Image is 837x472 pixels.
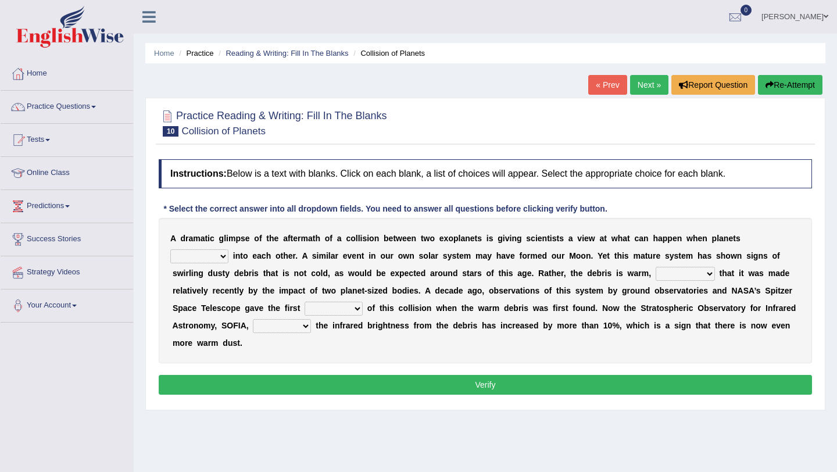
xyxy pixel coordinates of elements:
b: p [667,234,673,243]
li: Collision of Planets [350,48,425,59]
b: e [439,234,444,243]
b: t [263,269,266,278]
h4: Below is a text with blanks. Click on each blank, a list of choices will appear. Select the appro... [159,159,812,188]
b: s [173,269,177,278]
b: e [405,269,409,278]
b: a [641,251,645,260]
b: e [470,234,475,243]
b: n [409,251,414,260]
b: i [191,269,194,278]
b: a [431,251,435,260]
b: e [728,234,733,243]
b: y [670,251,674,260]
b: i [226,234,228,243]
b: p [399,269,405,278]
b: h [269,234,274,243]
b: c [262,251,266,260]
b: s [526,234,531,243]
b: s [665,251,670,260]
b: o [369,234,374,243]
b: h [618,234,623,243]
b: m [530,251,537,260]
b: p [712,234,717,243]
b: p [235,234,241,243]
b: l [358,234,360,243]
a: Strategy Videos [1,256,133,285]
b: c [346,234,350,243]
b: g [753,251,759,260]
b: s [707,251,711,260]
a: Practice Questions [1,91,133,120]
b: m [193,234,200,243]
a: Tests [1,124,133,153]
b: e [274,234,279,243]
b: e [538,234,542,243]
b: a [201,234,205,243]
b: i [503,234,505,243]
b: n [542,234,548,243]
b: d [367,269,372,278]
b: y [225,269,230,278]
b: l [321,269,323,278]
b: e [352,251,356,260]
b: s [746,251,751,260]
b: a [335,269,339,278]
b: f [259,234,262,243]
b: t [304,269,307,278]
b: n [235,251,241,260]
b: a [600,234,604,243]
b: o [725,251,731,260]
b: e [697,234,702,243]
b: e [389,234,394,243]
b: o [581,251,586,260]
b: o [576,251,581,260]
a: Success Stories [1,223,133,252]
b: t [547,234,550,243]
b: n [512,234,517,243]
b: a [337,234,342,243]
b: v [505,234,510,243]
b: e [245,234,250,243]
b: m [475,251,482,260]
b: u [213,269,218,278]
b: i [369,251,371,260]
b: w [611,234,618,243]
b: l [189,269,191,278]
b: c [210,234,214,243]
a: Predictions [1,190,133,219]
b: n [758,251,763,260]
b: s [624,251,629,260]
b: a [501,251,506,260]
b: s [218,269,223,278]
button: Re-Attempt [758,75,822,95]
b: t [614,251,617,260]
b: t [266,234,269,243]
b: a [188,234,193,243]
b: l [364,269,367,278]
b: m [319,251,325,260]
b: t [362,251,364,260]
b: o [448,234,453,243]
b: f [288,234,291,243]
b: e [584,234,589,243]
b: g [498,234,503,243]
b: f [519,251,522,260]
b: r [561,251,564,260]
b: u [385,251,391,260]
b: n [677,234,682,243]
b: i [208,234,210,243]
b: w [731,251,737,260]
b: t [276,269,278,278]
b: u [443,269,448,278]
span: 10 [163,126,178,137]
b: a [331,251,335,260]
b: o [438,269,443,278]
b: i [252,269,254,278]
b: h [266,269,271,278]
b: s [674,251,679,260]
b: f [330,234,332,243]
b: i [582,234,584,243]
b: e [343,251,348,260]
b: o [299,269,304,278]
b: n [412,234,417,243]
